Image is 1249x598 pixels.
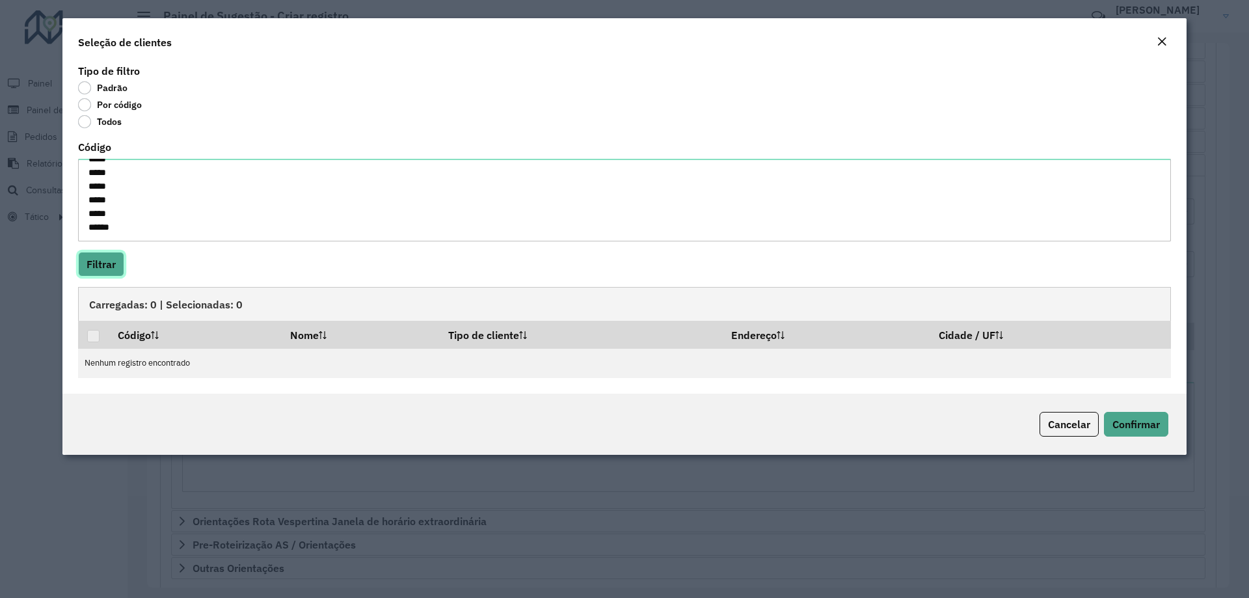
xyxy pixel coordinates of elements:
[78,98,142,111] label: Por código
[109,321,280,348] th: Código
[78,349,1171,378] td: Nenhum registro encontrado
[1112,418,1160,431] span: Confirmar
[722,321,930,348] th: Endereço
[440,321,722,348] th: Tipo de cliente
[78,81,128,94] label: Padrão
[930,321,1171,348] th: Cidade / UF
[1157,36,1167,47] em: Fechar
[78,252,124,277] button: Filtrar
[78,115,122,128] label: Todos
[78,34,172,50] h4: Seleção de clientes
[1040,412,1099,437] button: Cancelar
[78,63,140,79] label: Tipo de filtro
[1153,34,1171,51] button: Close
[281,321,440,348] th: Nome
[1048,418,1090,431] span: Cancelar
[1104,412,1168,437] button: Confirmar
[78,139,111,155] label: Código
[78,287,1171,321] div: Carregadas: 0 | Selecionadas: 0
